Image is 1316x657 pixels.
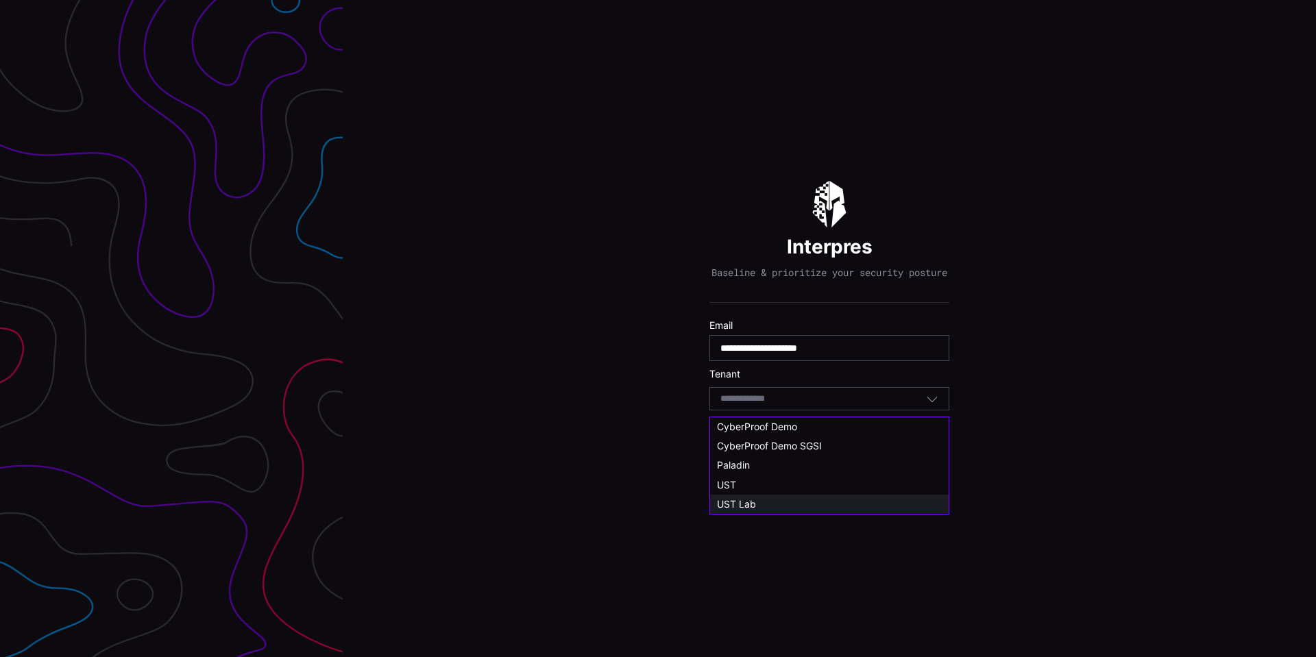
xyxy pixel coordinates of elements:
[717,421,797,432] span: CyberProof Demo
[787,234,873,259] h1: Interpres
[717,479,736,491] span: UST
[717,459,750,471] span: Paladin
[717,498,756,510] span: UST Lab
[711,266,947,279] p: Baseline & prioritize your security posture
[926,393,938,405] button: Toggle options menu
[709,368,949,380] label: Tenant
[709,319,949,332] label: Email
[717,440,822,451] span: CyberProof Demo SGSI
